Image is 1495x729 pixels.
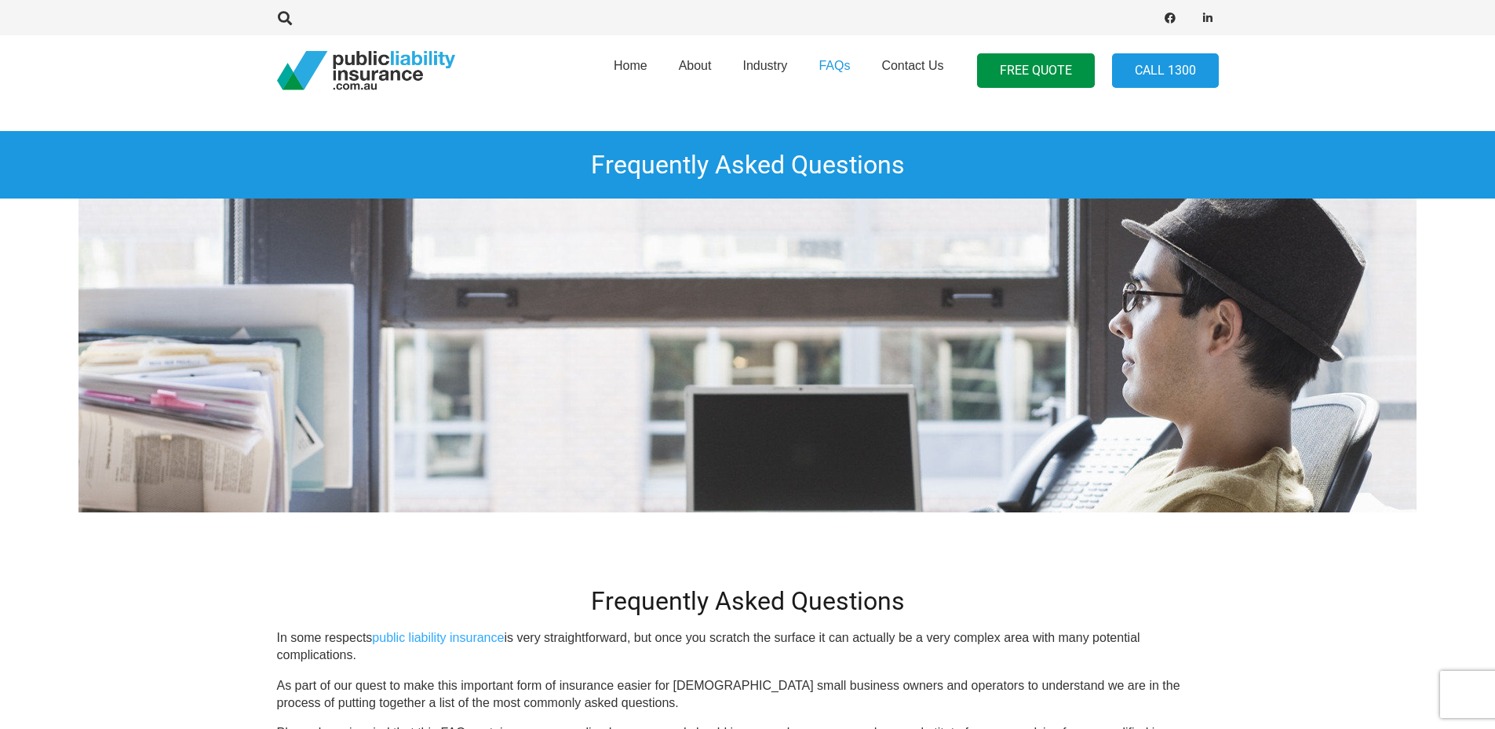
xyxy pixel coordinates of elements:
[277,51,455,90] a: pli_logotransparent
[277,629,1219,665] p: In some respects is very straightforward, but once you scratch the surface it can actually be a v...
[803,31,866,111] a: FAQs
[742,59,787,72] span: Industry
[598,31,663,111] a: Home
[614,59,647,72] span: Home
[866,31,959,111] a: Contact Us
[727,31,803,111] a: Industry
[1112,53,1219,89] a: Call 1300
[270,11,301,25] a: Search
[977,53,1095,89] a: FREE QUOTE
[372,631,504,644] a: public liability insurance
[277,586,1219,616] h2: Frequently Asked Questions
[881,59,943,72] span: Contact Us
[819,59,850,72] span: FAQs
[679,59,712,72] span: About
[277,677,1219,713] p: As part of our quest to make this important form of insurance easier for [DEMOGRAPHIC_DATA] small...
[1197,7,1219,29] a: LinkedIn
[663,31,727,111] a: About
[1159,7,1181,29] a: Facebook
[78,199,1417,512] img: Small Business Public Liability Insurance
